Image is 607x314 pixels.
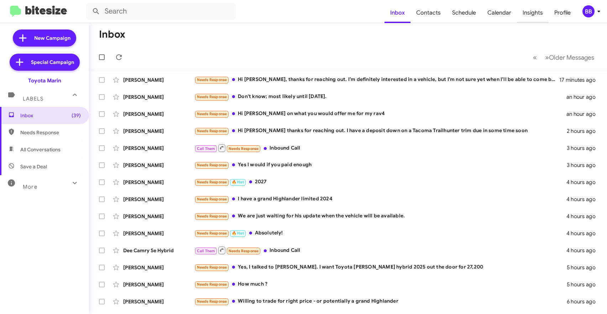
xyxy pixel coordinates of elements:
[123,230,194,237] div: [PERSON_NAME]
[197,146,215,151] span: Call Them
[20,146,61,153] span: All Conversations
[566,213,601,220] div: 4 hours ago
[541,50,598,65] button: Next
[197,299,227,304] span: Needs Response
[197,163,227,167] span: Needs Response
[197,197,227,201] span: Needs Response
[123,93,194,101] div: [PERSON_NAME]
[197,129,227,133] span: Needs Response
[123,179,194,186] div: [PERSON_NAME]
[123,145,194,152] div: [PERSON_NAME]
[576,5,599,17] button: BB
[197,180,227,184] span: Needs Response
[197,249,215,253] span: Call Them
[566,93,601,101] div: an hour ago
[99,29,125,40] h1: Inbox
[23,184,37,190] span: More
[567,298,601,305] div: 6 hours ago
[197,112,227,116] span: Needs Response
[31,59,74,66] span: Special Campaign
[13,29,76,47] a: New Campaign
[194,144,567,152] div: Inbound Call
[20,163,47,170] span: Save a Deal
[566,110,601,118] div: an hour ago
[194,76,559,84] div: Hi [PERSON_NAME], thanks for reaching out. I’m definitely interested in a vehicle, but I’m not su...
[194,246,566,255] div: Inbound Call
[194,93,566,101] div: Don't know; most likely until [DATE].
[197,77,227,82] span: Needs Response
[123,247,194,254] div: Dee Camry Se Hybrid
[194,195,566,203] div: I have a grand Highlander limited 2024
[123,110,194,118] div: [PERSON_NAME]
[197,265,227,270] span: Needs Response
[559,76,601,83] div: 17 minutes ago
[482,2,517,23] a: Calendar
[194,161,567,169] div: Yes I would if you paid enough
[123,264,194,271] div: [PERSON_NAME]
[549,54,594,61] span: Older Messages
[20,129,81,136] span: Needs Response
[197,94,227,99] span: Needs Response
[123,76,194,83] div: [PERSON_NAME]
[123,196,194,203] div: [PERSON_NAME]
[582,5,595,17] div: BB
[197,214,227,218] span: Needs Response
[549,2,576,23] a: Profile
[197,231,227,235] span: Needs Response
[567,145,601,152] div: 3 hours ago
[194,263,567,271] div: Yes, I talked to [PERSON_NAME]. I want Toyota [PERSON_NAME] hybrid 2025 out the door for 27,200
[123,281,194,288] div: [PERSON_NAME]
[20,112,81,119] span: Inbox
[566,247,601,254] div: 4 hours ago
[123,213,194,220] div: [PERSON_NAME]
[10,54,80,71] a: Special Campaign
[23,96,43,102] span: Labels
[194,229,566,237] div: Absolutely!
[567,281,601,288] div: 5 hours ago
[123,298,194,305] div: [PERSON_NAME]
[194,280,567,288] div: How much ?
[517,2,549,23] a: Insights
[566,179,601,186] div: 4 hours ago
[123,162,194,169] div: [PERSON_NAME]
[529,50,598,65] nav: Page navigation example
[567,264,601,271] div: 5 hours ago
[194,297,567,305] div: Willing to trade for right price - or potentially a grand Highlander
[410,2,446,23] a: Contacts
[34,34,70,42] span: New Campaign
[229,249,259,253] span: Needs Response
[197,282,227,287] span: Needs Response
[566,196,601,203] div: 4 hours ago
[86,3,236,20] input: Search
[123,128,194,135] div: [PERSON_NAME]
[194,127,567,135] div: Hi [PERSON_NAME] thanks for reaching out. I have a deposit down on a Tacoma Trailhunter trim due ...
[229,146,259,151] span: Needs Response
[529,50,541,65] button: Previous
[545,53,549,62] span: »
[194,212,566,220] div: We are just waiting for his update when the vehicle will be available.
[72,112,81,119] span: (39)
[232,180,244,184] span: 🔥 Hot
[194,178,566,186] div: 2027
[567,128,601,135] div: 2 hours ago
[232,231,244,235] span: 🔥 Hot
[384,2,410,23] a: Inbox
[194,110,566,118] div: Hi [PERSON_NAME] on what you would offer me for my rav4
[446,2,482,23] a: Schedule
[533,53,537,62] span: «
[28,77,61,84] div: Toyota Marin
[567,162,601,169] div: 3 hours ago
[566,230,601,237] div: 4 hours ago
